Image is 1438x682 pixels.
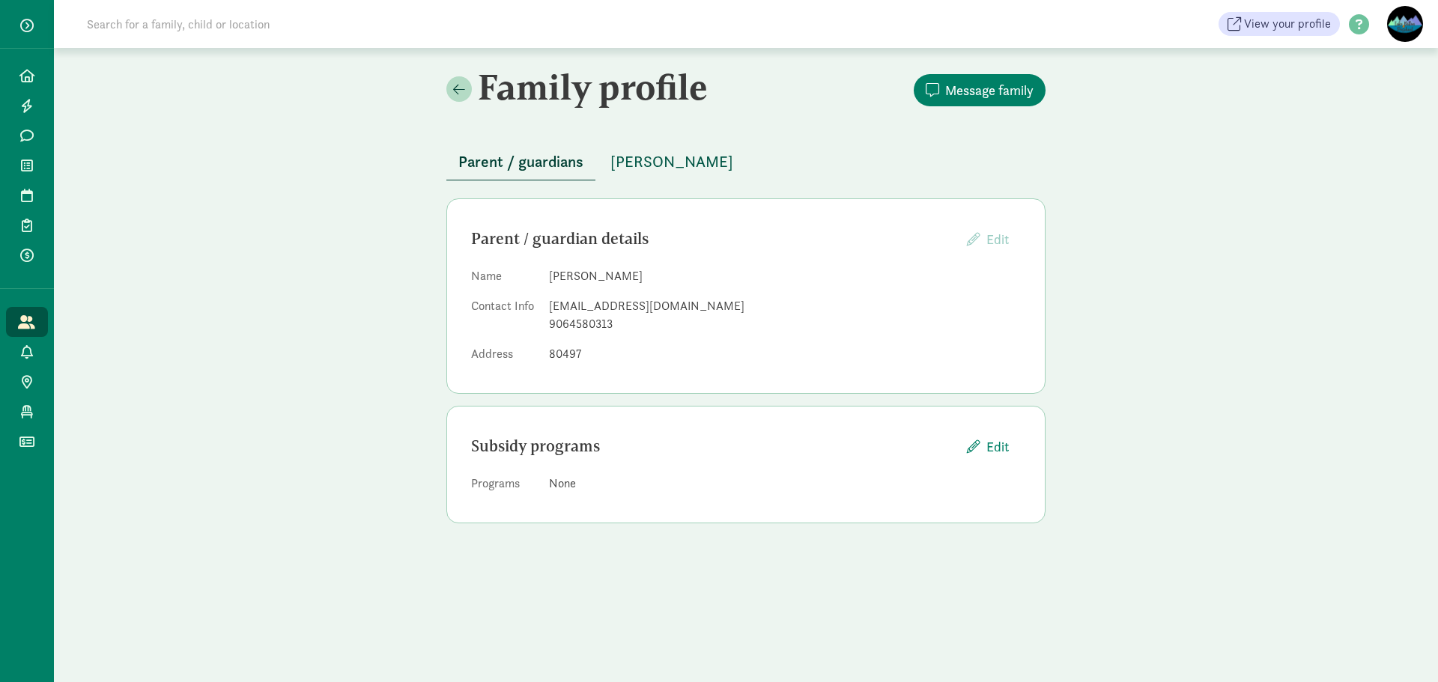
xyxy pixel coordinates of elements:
button: Edit [955,430,1021,463]
div: 9064580313 [549,315,1021,333]
a: Parent / guardians [446,153,595,171]
iframe: Chat Widget [1363,610,1438,682]
input: Search for a family, child or location [78,9,498,39]
dt: Contact Info [471,297,537,339]
a: View your profile [1219,12,1340,36]
span: Message family [945,80,1034,100]
h2: Family profile [446,66,743,108]
div: Parent / guardian details [471,227,955,251]
div: None [549,475,1021,493]
span: Edit [986,436,1009,457]
dt: Name [471,267,537,291]
span: [PERSON_NAME] [610,150,733,174]
button: [PERSON_NAME] [598,144,745,180]
div: [EMAIL_ADDRESS][DOMAIN_NAME] [549,297,1021,315]
button: Message family [914,74,1046,106]
span: View your profile [1244,15,1331,33]
button: Parent / guardians [446,144,595,180]
dd: 80497 [549,345,1021,363]
span: Edit [986,231,1009,248]
dt: Programs [471,475,537,499]
a: [PERSON_NAME] [598,153,745,171]
span: Parent / guardians [458,150,583,174]
div: Subsidy programs [471,434,955,458]
dd: [PERSON_NAME] [549,267,1021,285]
button: Edit [955,223,1021,255]
dt: Address [471,345,537,369]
